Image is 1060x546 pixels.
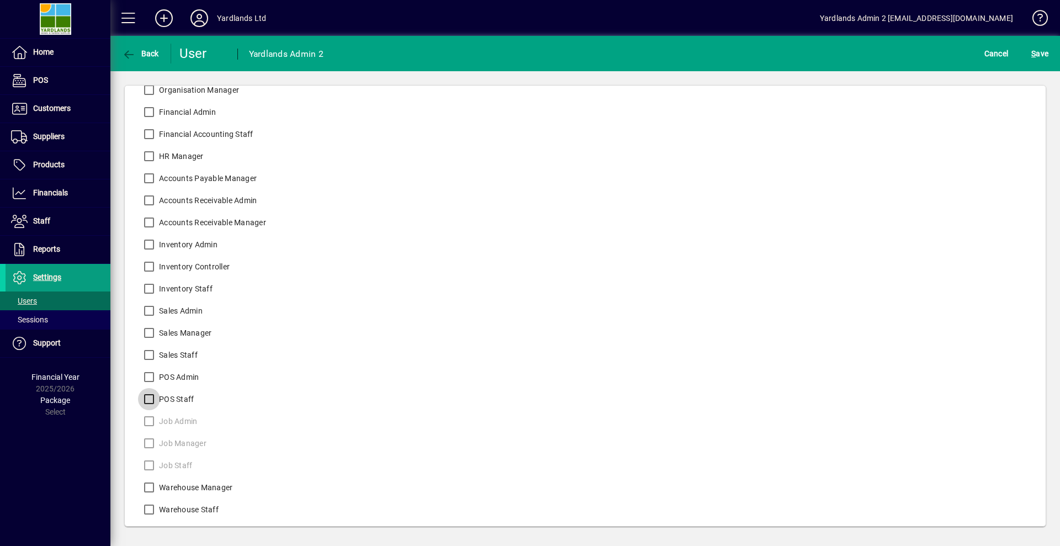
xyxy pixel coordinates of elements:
[157,394,194,405] label: POS Staff
[157,261,230,272] label: Inventory Controller
[6,151,110,179] a: Products
[33,188,68,197] span: Financials
[6,123,110,151] a: Suppliers
[6,67,110,94] a: POS
[157,283,213,294] label: Inventory Staff
[157,151,204,162] label: HR Manager
[1031,49,1036,58] span: S
[217,9,266,27] div: Yardlands Ltd
[33,160,65,169] span: Products
[6,95,110,123] a: Customers
[6,291,110,310] a: Users
[110,44,171,63] app-page-header-button: Back
[982,44,1011,63] button: Cancel
[33,47,54,56] span: Home
[1029,44,1051,63] button: Save
[820,9,1013,27] div: Yardlands Admin 2 [EMAIL_ADDRESS][DOMAIN_NAME]
[31,373,79,381] span: Financial Year
[157,107,216,118] label: Financial Admin
[146,8,182,28] button: Add
[6,236,110,263] a: Reports
[6,310,110,329] a: Sessions
[6,39,110,66] a: Home
[11,296,37,305] span: Users
[33,216,50,225] span: Staff
[6,330,110,357] a: Support
[11,315,48,324] span: Sessions
[119,44,162,63] button: Back
[33,104,71,113] span: Customers
[157,327,211,338] label: Sales Manager
[33,76,48,84] span: POS
[157,482,232,493] label: Warehouse Manager
[984,45,1009,62] span: Cancel
[157,217,266,228] label: Accounts Receivable Manager
[40,396,70,405] span: Package
[157,305,203,316] label: Sales Admin
[157,239,218,250] label: Inventory Admin
[33,273,61,282] span: Settings
[157,349,198,361] label: Sales Staff
[33,132,65,141] span: Suppliers
[157,129,253,140] label: Financial Accounting Staff
[6,208,110,235] a: Staff
[157,84,239,96] label: Organisation Manager
[6,179,110,207] a: Financials
[122,49,159,58] span: Back
[179,45,226,62] div: User
[249,45,324,63] div: Yardlands Admin 2
[1024,2,1046,38] a: Knowledge Base
[182,8,217,28] button: Profile
[157,195,257,206] label: Accounts Receivable Admin
[157,504,219,515] label: Warehouse Staff
[157,372,199,383] label: POS Admin
[33,245,60,253] span: Reports
[1031,45,1048,62] span: ave
[157,173,257,184] label: Accounts Payable Manager
[33,338,61,347] span: Support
